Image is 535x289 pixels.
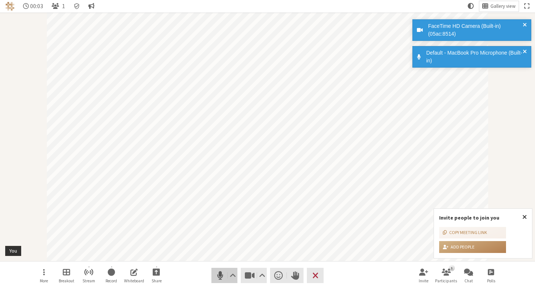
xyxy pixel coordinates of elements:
[146,266,167,286] button: Start sharing
[152,279,162,283] span: Share
[465,1,477,12] button: Using system theme
[425,22,525,38] div: FaceTime HD Camera (Built-in) (05ac:8514)
[490,4,516,9] span: Gallery view
[82,279,95,283] span: Stream
[443,229,487,236] div: Copy meeting link
[7,247,20,255] div: You
[71,1,83,12] div: Meeting details Encryption enabled
[487,279,495,283] span: Polls
[85,1,97,12] button: Conversation
[413,266,434,286] button: Invite participants (⌘+Shift+I)
[521,1,532,12] button: Fullscreen
[517,209,532,226] button: Close popover
[6,2,14,11] img: Iotum
[78,266,99,286] button: Start streaming
[124,266,145,286] button: Open shared whiteboard
[124,279,144,283] span: Whiteboard
[439,214,499,221] label: Invite people to join you
[458,266,479,286] button: Open chat
[424,49,525,65] div: Default - MacBook Pro Microphone (Built-in)
[101,266,122,286] button: Start recording
[439,227,506,239] button: Copy meeting link
[106,279,117,283] span: Record
[287,268,304,283] button: Raise hand
[56,266,77,286] button: Manage Breakout Rooms
[241,268,267,283] button: Stop video (⌘+Shift+V)
[270,268,287,283] button: Send a reaction
[228,268,237,283] button: Audio settings
[439,241,506,253] button: Add people
[59,279,74,283] span: Breakout
[481,266,502,286] button: Open poll
[464,279,473,283] span: Chat
[257,268,267,283] button: Video setting
[62,3,65,9] span: 1
[30,3,43,9] span: 00:03
[419,279,428,283] span: Invite
[211,268,237,283] button: Mute (⌘+Shift+A)
[436,266,457,286] button: Open participant list
[20,1,46,12] div: Timer
[307,268,324,283] button: End or leave meeting
[33,266,54,286] button: Open menu
[435,279,457,283] span: Participants
[49,1,68,12] button: Open participant list
[449,265,454,271] div: 1
[40,279,48,283] span: More
[479,1,519,12] button: Change layout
